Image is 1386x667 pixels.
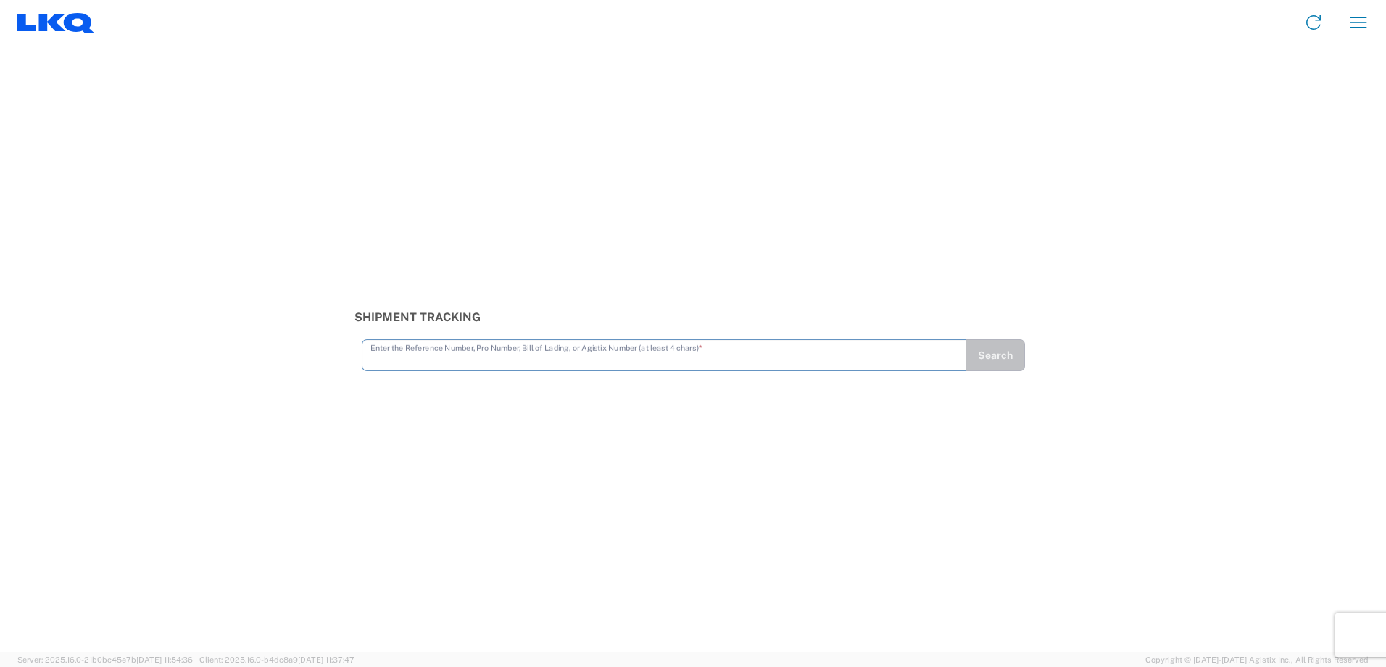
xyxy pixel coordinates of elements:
span: Server: 2025.16.0-21b0bc45e7b [17,655,193,664]
span: Copyright © [DATE]-[DATE] Agistix Inc., All Rights Reserved [1145,653,1369,666]
h3: Shipment Tracking [354,310,1032,324]
span: [DATE] 11:54:36 [136,655,193,664]
span: Client: 2025.16.0-b4dc8a9 [199,655,354,664]
span: [DATE] 11:37:47 [298,655,354,664]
